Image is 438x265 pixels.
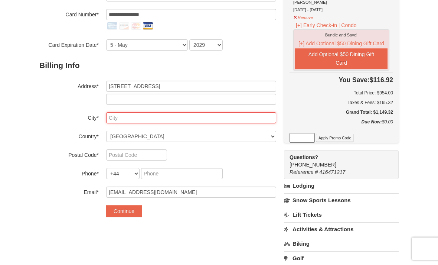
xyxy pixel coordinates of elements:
[284,251,399,265] a: Golf
[290,153,385,168] span: [PHONE_NUMBER]
[290,76,393,84] h4: $116.92
[39,81,99,90] label: Address*
[295,31,388,39] div: Bundle and Save!
[362,119,382,125] strong: Due Now:
[141,168,223,179] input: Phone
[284,193,399,207] a: Snow Sports Lessons
[106,187,276,198] input: Email
[130,20,142,32] img: mastercard.png
[293,12,313,21] button: Remove
[106,205,142,217] button: Continue
[284,222,399,236] a: Activities & Attractions
[106,81,276,92] input: Billing Info
[284,208,399,222] a: Lift Tickets
[39,149,99,159] label: Postal Code*
[290,89,393,97] h6: Total Price: $954.00
[39,131,99,140] label: Country*
[319,169,345,175] span: 416471217
[39,39,99,49] label: Card Expiration Date*
[106,149,167,161] input: Postal Code
[290,118,393,133] div: $0.00
[39,58,276,73] h2: Billing Info
[39,112,99,122] label: City*
[39,187,99,196] label: Email*
[142,20,154,32] img: visa.png
[293,21,359,29] button: [+] Early Check-in | Condo
[290,169,318,175] span: Reference #
[39,9,99,18] label: Card Number*
[290,99,393,106] div: Taxes & Fees: $195.32
[39,168,99,177] label: Phone*
[118,20,130,32] img: discover.png
[316,134,354,142] button: Apply Promo Code
[295,39,388,48] button: [+] Add Optional $50 Dining Gift Card
[295,48,388,69] button: Add Optional $50 Dining Gift Card
[339,76,369,84] span: You Save:
[290,109,393,116] h5: Grand Total: $1,149.32
[284,179,399,193] a: Lodging
[106,20,118,32] img: amex.png
[284,237,399,251] a: Biking
[106,112,276,123] input: City
[290,154,318,160] strong: Questions?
